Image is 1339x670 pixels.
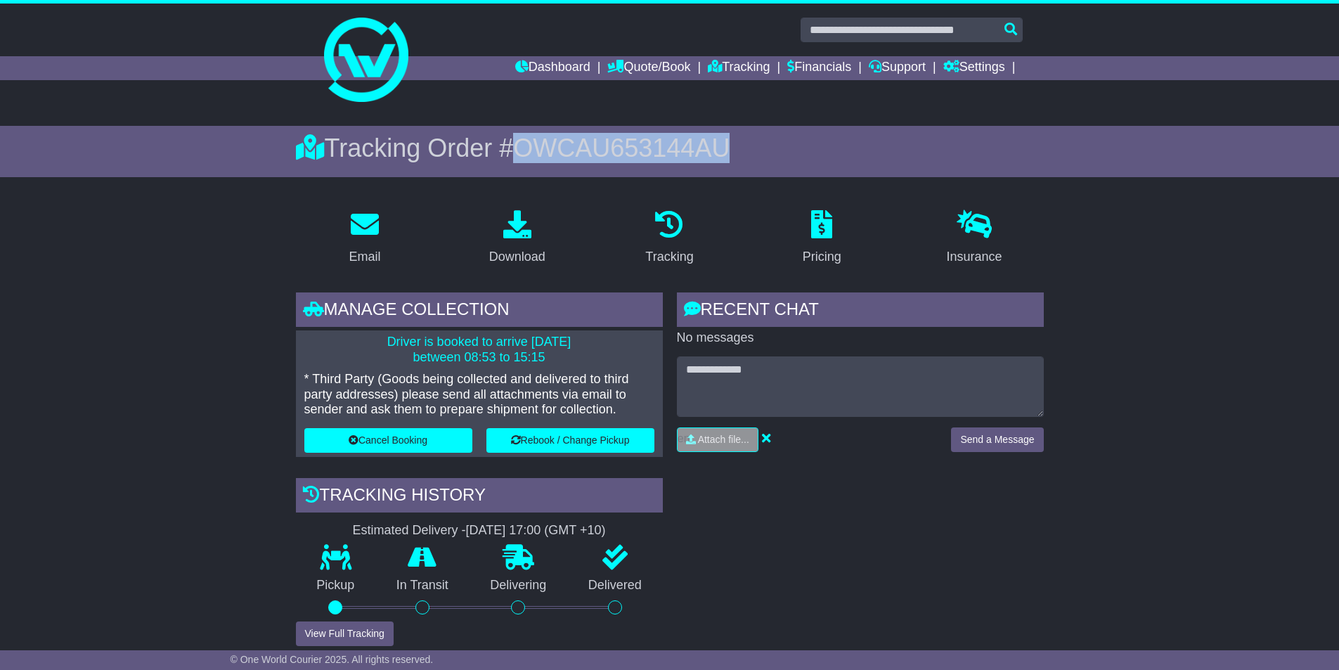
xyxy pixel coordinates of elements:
p: Driver is booked to arrive [DATE] between 08:53 to 15:15 [304,335,654,365]
button: Send a Message [951,427,1043,452]
div: Download [489,247,545,266]
p: Delivered [567,578,663,593]
a: Tracking [636,205,702,271]
a: Financials [787,56,851,80]
div: Tracking [645,247,693,266]
button: Rebook / Change Pickup [486,428,654,453]
div: RECENT CHAT [677,292,1044,330]
a: Download [480,205,555,271]
p: In Transit [375,578,470,593]
button: Cancel Booking [304,428,472,453]
span: OWCAU653144AU [513,134,730,162]
a: Insurance [938,205,1011,271]
a: Email [339,205,389,271]
a: Pricing [794,205,850,271]
button: View Full Tracking [296,621,394,646]
a: Support [869,56,926,80]
div: Email [349,247,380,266]
a: Settings [943,56,1005,80]
div: Tracking Order # [296,133,1044,163]
p: * Third Party (Goods being collected and delivered to third party addresses) please send all atta... [304,372,654,418]
span: © One World Courier 2025. All rights reserved. [231,654,434,665]
p: Delivering [470,578,568,593]
div: Tracking history [296,478,663,516]
div: Insurance [947,247,1002,266]
div: Pricing [803,247,841,266]
a: Dashboard [515,56,590,80]
p: No messages [677,330,1044,346]
a: Quote/Book [607,56,690,80]
div: [DATE] 17:00 (GMT +10) [466,523,606,539]
p: Pickup [296,578,376,593]
div: Estimated Delivery - [296,523,663,539]
a: Tracking [708,56,770,80]
div: Manage collection [296,292,663,330]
